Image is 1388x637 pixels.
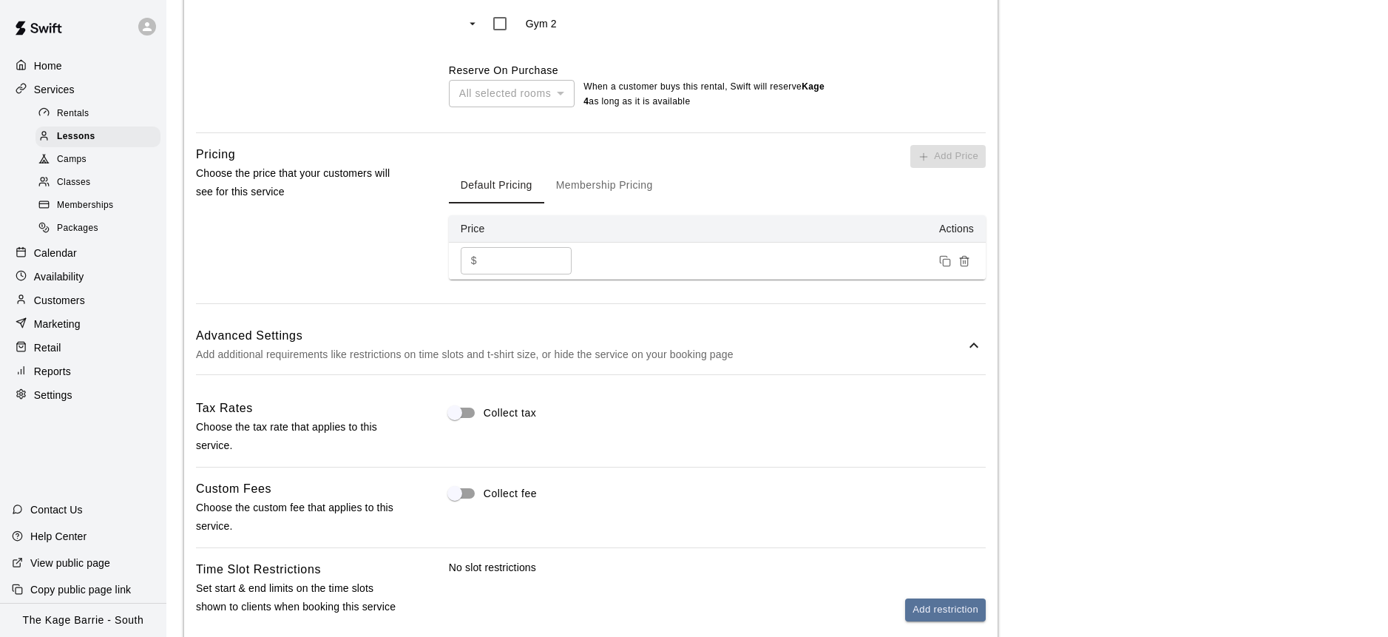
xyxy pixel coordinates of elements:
[583,80,842,109] p: When a customer buys this rental , Swift will reserve as long as it is available
[449,80,575,107] div: All selected rooms
[12,313,155,335] a: Marketing
[12,337,155,359] a: Retail
[35,127,160,147] div: Lessons
[35,149,166,172] a: Camps
[484,486,537,502] span: Collect fee
[34,269,84,284] p: Availability
[57,221,98,236] span: Packages
[34,293,85,308] p: Customers
[35,195,160,216] div: Memberships
[35,104,160,124] div: Rentals
[57,175,90,190] span: Classes
[57,107,89,121] span: Rentals
[196,399,253,418] h6: Tax Rates
[449,168,544,203] button: Default Pricing
[30,502,83,517] p: Contact Us
[905,599,986,621] button: Add restriction
[35,172,166,195] a: Classes
[196,145,235,164] h6: Pricing
[196,499,402,536] p: Choose the custom fee that applies to this service.
[57,152,87,167] span: Camps
[449,64,558,76] label: Reserve On Purchase
[23,613,144,628] p: The Kage Barrie - South
[35,195,166,218] a: Memberships
[34,82,75,97] p: Services
[30,529,87,544] p: Help Center
[12,78,155,101] a: Services
[196,326,965,346] h6: Advanced Settings
[449,215,597,243] th: Price
[35,102,166,125] a: Rentals
[35,218,166,240] a: Packages
[34,340,61,355] p: Retail
[471,253,477,269] p: $
[196,479,271,499] h6: Custom Fees
[196,560,321,579] h6: Time Slot Restrictions
[34,317,81,331] p: Marketing
[12,242,155,264] a: Calendar
[597,215,986,243] th: Actions
[583,81,825,107] b: Kage 4
[955,252,974,271] button: Remove price
[484,405,537,421] span: Collect tax
[34,364,71,379] p: Reports
[196,418,402,455] p: Choose the tax rate that applies to this service.
[12,266,155,288] a: Availability
[196,164,402,201] p: Choose the price that your customers will see for this service
[449,560,986,575] p: No slot restrictions
[35,125,166,148] a: Lessons
[34,388,72,402] p: Settings
[196,346,965,364] p: Add additional requirements like restrictions on time slots and t-shirt size, or hide the service...
[12,55,155,77] a: Home
[30,556,110,570] p: View public page
[35,149,160,170] div: Camps
[12,384,155,406] a: Settings
[12,360,155,382] a: Reports
[935,252,955,271] button: Duplicate price
[12,289,155,311] a: Customers
[30,582,131,597] p: Copy public page link
[526,16,557,31] p: Gym 2
[34,58,62,73] p: Home
[196,316,986,374] div: Advanced SettingsAdd additional requirements like restrictions on time slots and t-shirt size, or...
[196,579,402,616] p: Set start & end limits on the time slots shown to clients when booking this service
[35,218,160,239] div: Packages
[57,198,113,213] span: Memberships
[34,246,77,260] p: Calendar
[35,172,160,193] div: Classes
[544,168,665,203] button: Membership Pricing
[57,129,95,144] span: Lessons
